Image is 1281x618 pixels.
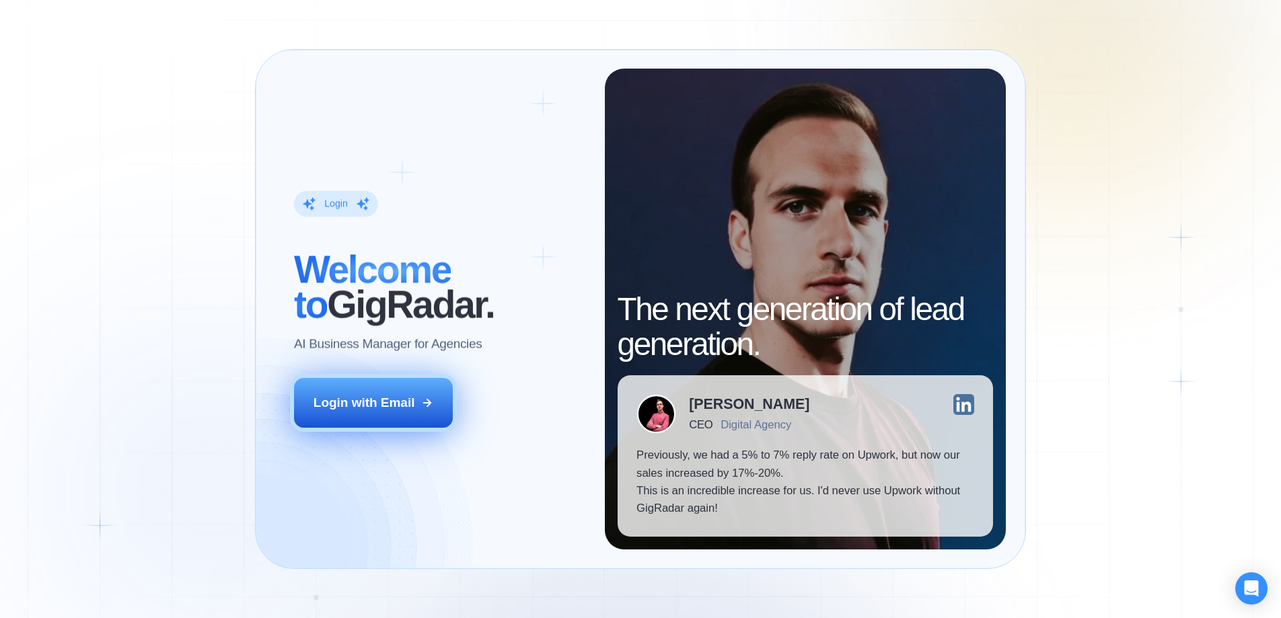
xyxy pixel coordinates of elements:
p: AI Business Manager for Agencies [294,336,482,353]
div: [PERSON_NAME] [689,397,809,412]
div: Open Intercom Messenger [1235,572,1268,605]
span: Welcome to [294,248,451,326]
h2: The next generation of lead generation. [618,292,994,362]
div: Digital Agency [721,418,791,431]
div: Login with Email [314,394,415,412]
p: Previously, we had a 5% to 7% reply rate on Upwork, but now our sales increased by 17%-20%. This ... [636,447,974,517]
div: CEO [689,418,712,431]
button: Login with Email [294,378,453,428]
div: Login [324,198,348,210]
h2: ‍ GigRadar. [294,252,585,323]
